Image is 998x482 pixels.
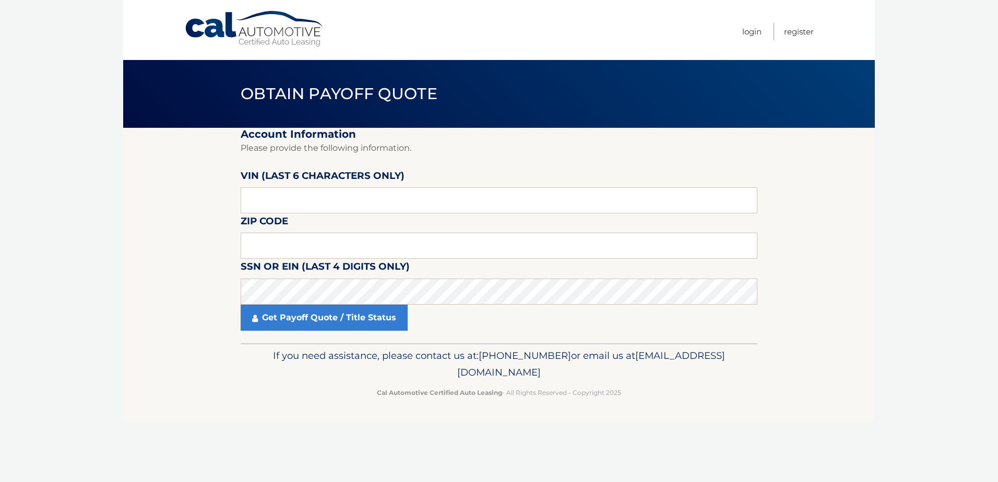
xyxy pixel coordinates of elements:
label: SSN or EIN (last 4 digits only) [241,259,410,278]
a: Cal Automotive [184,10,325,47]
span: [PHONE_NUMBER] [479,350,571,362]
label: Zip Code [241,213,288,233]
p: - All Rights Reserved - Copyright 2025 [247,387,751,398]
h2: Account Information [241,128,757,141]
a: Register [784,23,814,40]
p: Please provide the following information. [241,141,757,155]
span: Obtain Payoff Quote [241,84,437,103]
a: Get Payoff Quote / Title Status [241,305,408,331]
strong: Cal Automotive Certified Auto Leasing [377,389,502,396]
p: If you need assistance, please contact us at: or email us at [247,347,751,381]
a: Login [742,23,762,40]
label: VIN (last 6 characters only) [241,168,405,187]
